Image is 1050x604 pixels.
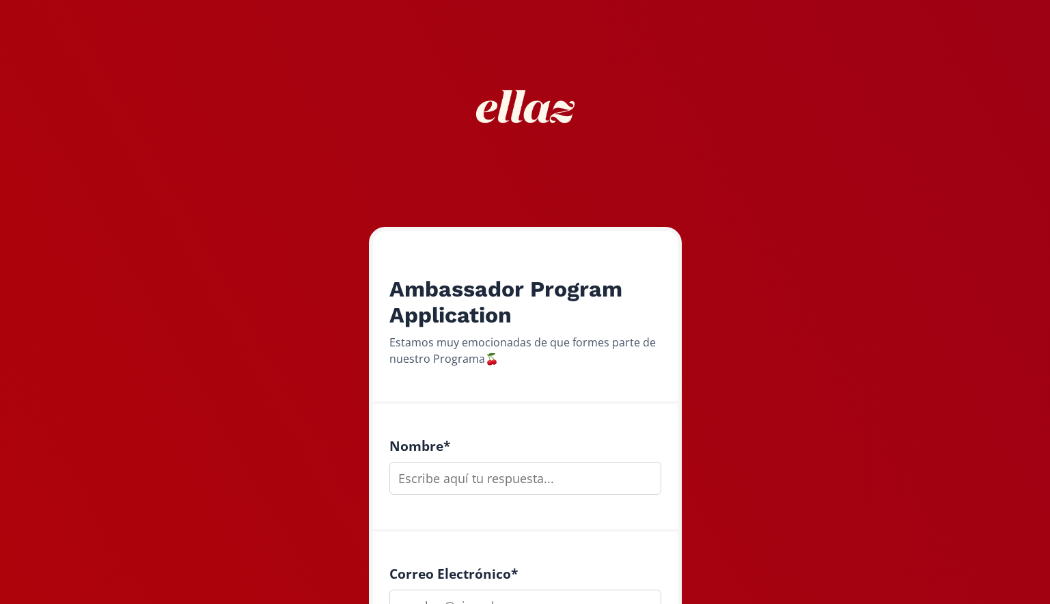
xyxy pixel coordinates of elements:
[389,566,661,581] h4: Correo Electrónico *
[464,45,587,168] img: nKmKAABZpYV7
[389,438,661,454] h4: Nombre *
[389,334,661,367] div: Estamos muy emocionadas de que formes parte de nuestro Programa🍒
[389,462,661,495] input: Escribe aquí tu respuesta...
[389,276,661,329] h2: Ambassador Program Application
